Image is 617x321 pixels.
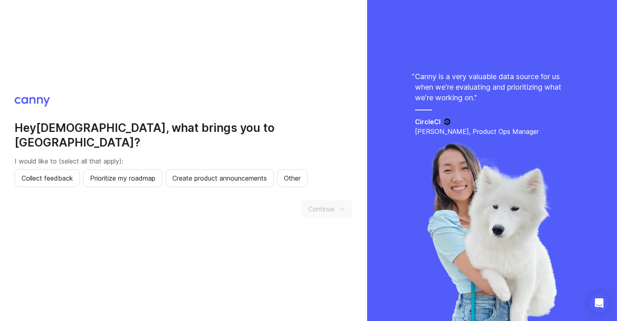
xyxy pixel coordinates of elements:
img: CircleCI logo [444,118,451,125]
div: Open Intercom Messenger [589,293,609,313]
span: Create product announcements [172,173,267,183]
span: Continue [308,204,335,214]
span: Prioritize my roadmap [90,173,155,183]
img: liya-429d2be8cea6414bfc71c507a98abbfa.webp [426,142,558,321]
button: Collect feedback [15,169,80,187]
button: Create product announcements [166,169,274,187]
button: Prioritize my roadmap [83,169,162,187]
p: I would like to (select all that apply): [15,156,352,166]
span: Other [284,173,301,183]
button: Other [277,169,307,187]
button: Continue [301,200,352,218]
h2: Hey [DEMOGRAPHIC_DATA] , what brings you to [GEOGRAPHIC_DATA]? [15,121,352,150]
span: Collect feedback [21,173,73,183]
h5: CircleCI [415,117,441,127]
img: Canny logo [15,97,50,107]
p: Canny is a very valuable data source for us when we're evaluating and prioritizing what we're wor... [415,71,569,103]
p: [PERSON_NAME], Product Ops Manager [415,127,569,136]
